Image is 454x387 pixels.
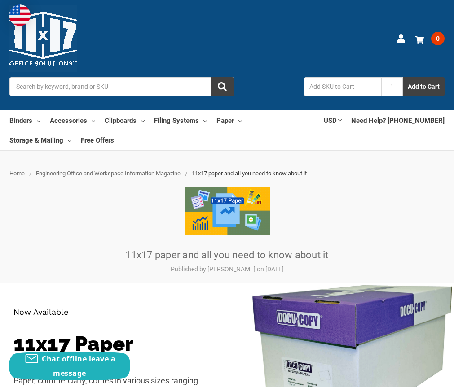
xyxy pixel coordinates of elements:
span: Now Available [13,307,68,317]
a: Need Help? [PHONE_NUMBER] [351,110,445,130]
a: Binders [9,110,40,130]
a: 0 [415,27,445,50]
button: Add to Cart [403,77,445,96]
input: Add SKU to Cart [304,77,381,96]
span: Chat offline leave a message [42,354,115,378]
a: Storage & Mailing [9,130,71,150]
a: Home [9,170,25,177]
img: 11x17 paper and all you need to know about it [185,187,270,235]
a: Paper [216,110,242,130]
span: 11x17 paper and all you need to know about it [192,170,307,177]
a: Accessories [50,110,95,130]
img: 11x17.com [9,5,77,72]
h1: 11x17 Paper [13,332,214,356]
input: Search by keyword, brand or SKU [9,77,234,96]
img: duty and tax information for United States [9,4,31,26]
a: Engineering Office and Workspace Information Magazine [36,170,181,177]
p: Published by [PERSON_NAME] on [DATE] [48,265,407,274]
a: Filing Systems [154,110,207,130]
a: USD [324,110,342,130]
a: Clipboards [105,110,145,130]
a: Free Offers [81,130,114,150]
span: 0 [431,32,445,45]
a: 11x17 paper and all you need to know about it [125,249,328,261]
button: Chat offline leave a message [9,352,130,380]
